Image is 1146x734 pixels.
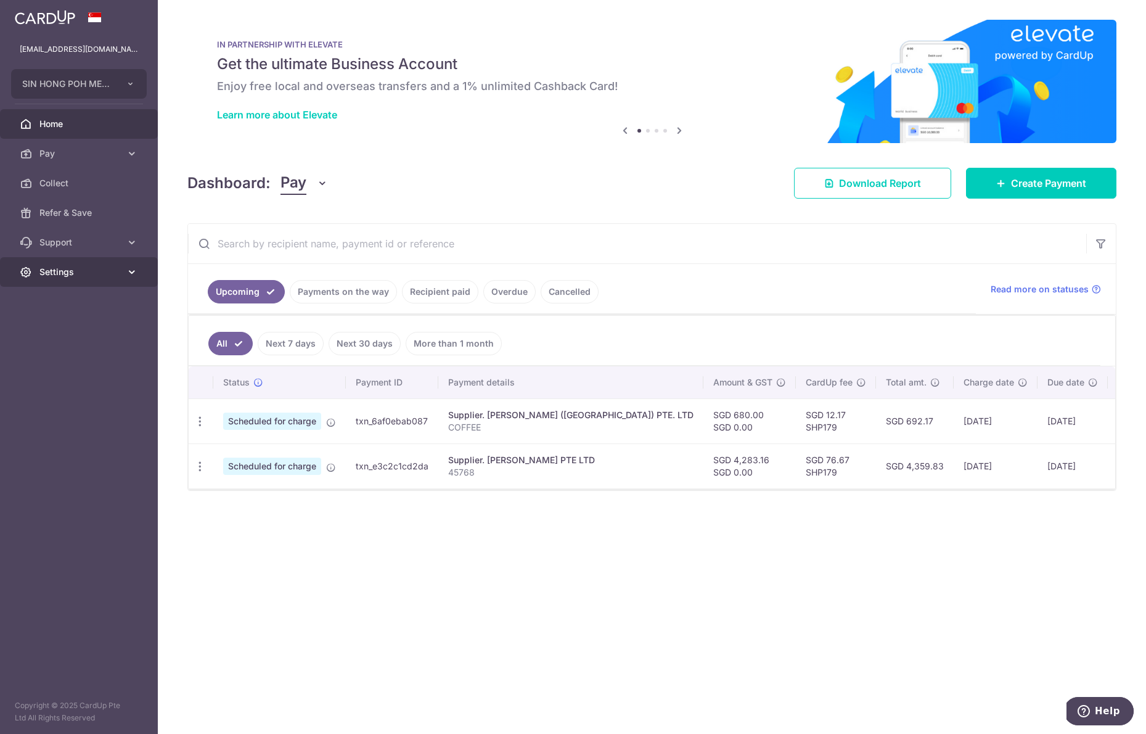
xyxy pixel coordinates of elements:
span: Charge date [964,376,1014,389]
td: SGD 692.17 [876,398,954,443]
span: Status [223,376,250,389]
img: Renovation banner [187,20,1116,143]
span: Refer & Save [39,207,121,219]
td: [DATE] [1038,398,1108,443]
span: Collect [39,177,121,189]
span: Support [39,236,121,249]
a: Next 30 days [329,332,401,355]
td: txn_6af0ebab087 [346,398,438,443]
a: Download Report [794,168,951,199]
span: Pay [280,171,306,195]
span: Amount & GST [713,376,772,389]
h6: Enjoy free local and overseas transfers and a 1% unlimited Cashback Card! [217,79,1087,94]
a: Cancelled [541,280,599,303]
span: Scheduled for charge [223,458,321,475]
span: Home [39,118,121,130]
td: SGD 680.00 SGD 0.00 [703,398,796,443]
span: Download Report [839,176,921,191]
input: Search by recipient name, payment id or reference [188,224,1086,263]
td: SGD 12.17 SHP179 [796,398,876,443]
h5: Get the ultimate Business Account [217,54,1087,74]
span: Create Payment [1011,176,1086,191]
th: Payment ID [346,366,438,398]
span: CardUp fee [806,376,853,389]
a: All [208,332,253,355]
p: [EMAIL_ADDRESS][DOMAIN_NAME] [20,43,138,56]
a: Learn more about Elevate [217,109,337,121]
img: Bank Card [1111,459,1136,474]
a: Payments on the way [290,280,397,303]
div: Supplier. [PERSON_NAME] PTE LTD [448,454,694,466]
span: Read more on statuses [991,283,1089,295]
a: Next 7 days [258,332,324,355]
iframe: Opens a widget where you can find more information [1066,697,1134,728]
span: Help [28,9,54,20]
a: Overdue [483,280,536,303]
p: IN PARTNERSHIP WITH ELEVATE [217,39,1087,49]
a: Upcoming [208,280,285,303]
a: Read more on statuses [991,283,1101,295]
a: Create Payment [966,168,1116,199]
td: [DATE] [954,398,1038,443]
span: Scheduled for charge [223,413,321,430]
a: Recipient paid [402,280,478,303]
p: 45768 [448,466,694,479]
span: Settings [39,266,121,278]
span: Pay [39,147,121,160]
td: [DATE] [1038,443,1108,489]
button: SIN HONG POH METAL TRADING [11,69,147,99]
span: SIN HONG POH METAL TRADING [22,78,113,90]
td: txn_e3c2c1cd2da [346,443,438,489]
div: Supplier. [PERSON_NAME] ([GEOGRAPHIC_DATA]) PTE. LTD [448,409,694,421]
td: SGD 76.67 SHP179 [796,443,876,489]
img: Bank Card [1111,414,1136,429]
th: Payment details [438,366,703,398]
h4: Dashboard: [187,172,271,194]
td: [DATE] [954,443,1038,489]
span: Due date [1047,376,1084,389]
span: Total amt. [886,376,927,389]
button: Pay [280,171,328,195]
p: COFFEE [448,421,694,434]
a: More than 1 month [406,332,502,355]
td: SGD 4,359.83 [876,443,954,489]
img: CardUp [15,10,75,25]
td: SGD 4,283.16 SGD 0.00 [703,443,796,489]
